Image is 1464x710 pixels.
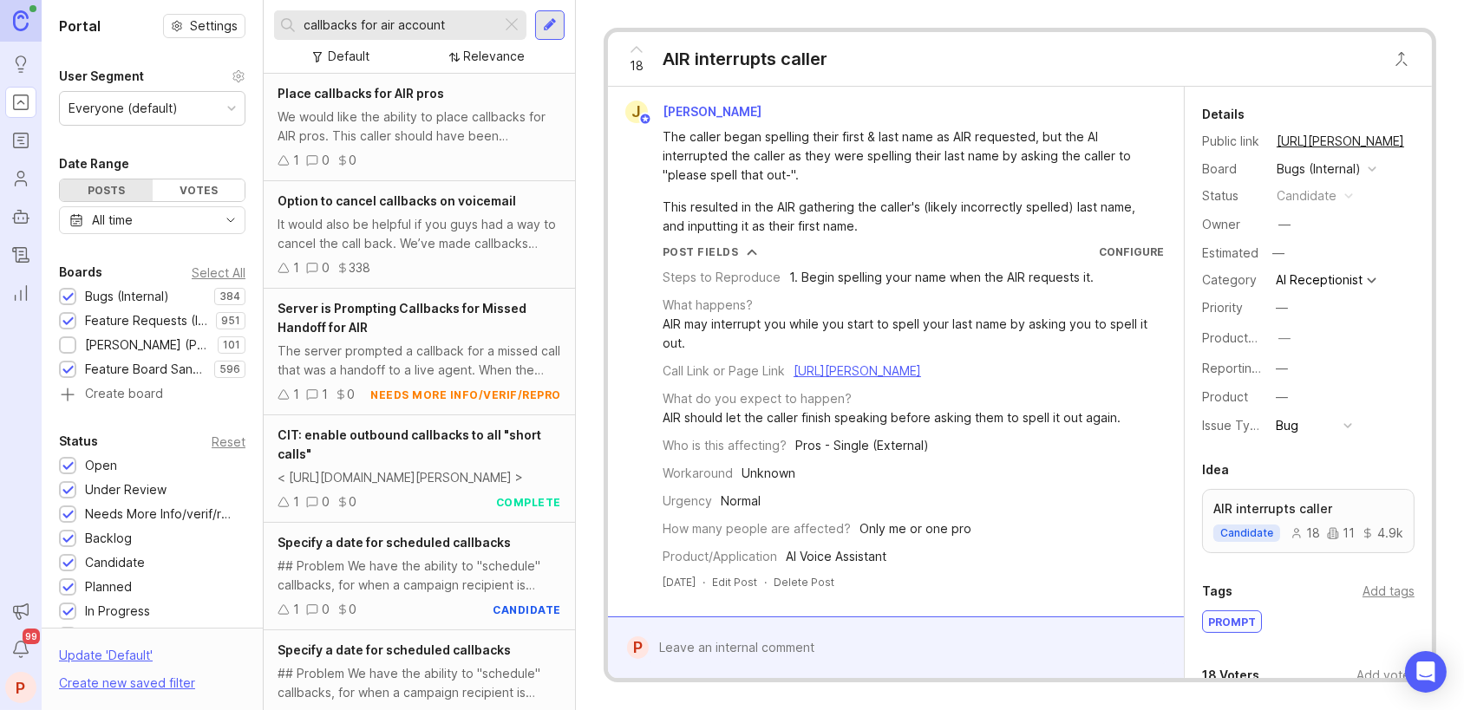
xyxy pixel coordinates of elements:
div: Idea [1202,459,1229,480]
div: < [URL][DOMAIN_NAME][PERSON_NAME] > [278,468,561,487]
div: What do you expect to happen? [663,389,852,408]
div: 0 [322,492,330,511]
div: Bug [1276,416,1298,435]
span: 18 [630,56,644,75]
img: Canny Home [13,10,29,30]
div: 338 [349,258,370,277]
label: Priority [1202,300,1243,315]
div: 1 [293,600,299,619]
div: 1 [293,151,299,170]
a: [DATE] [663,575,696,589]
label: Reporting Team [1202,361,1295,375]
div: We would like the ability to place callbacks for AIR pros. This caller should have been scheduled... [278,107,561,146]
div: Date Range [59,153,129,174]
div: Status [1202,186,1263,205]
div: Delete Post [774,575,834,589]
button: Announcements [5,596,36,627]
div: Update ' Default ' [59,646,153,674]
div: — [1276,388,1288,407]
div: 0 [322,258,330,277]
div: 4.9k [1362,527,1403,539]
div: prompt [1203,611,1261,632]
div: 0 [349,151,356,170]
p: 384 [219,290,240,303]
a: J[PERSON_NAME] [615,101,775,123]
a: [URL][PERSON_NAME] [1271,130,1409,153]
div: needs more info/verif/repro [371,388,562,402]
a: Option to cancel callbacks on voicemailIt would also be helpful if you guys had a way to cancel t... [264,181,575,289]
div: AI Receptionist [1276,274,1363,286]
div: 0 [349,600,356,619]
div: 1 [322,385,328,404]
div: Category [1202,270,1263,290]
a: Autopilot [5,201,36,232]
div: · [703,575,705,589]
label: Product [1202,389,1248,404]
div: Create new saved filter [59,674,195,693]
a: Users [5,163,36,194]
div: 0 [322,600,330,619]
div: Unknown [742,464,795,483]
div: Details [1202,104,1245,125]
span: CIT: enable outbound callbacks to all "short calls" [278,427,541,461]
div: Open [85,456,117,475]
div: Workaround [663,464,733,483]
div: Recently Released [85,626,194,645]
span: Specify a date for scheduled callbacks [278,642,511,657]
div: 18 Voters [1202,665,1259,686]
h1: Portal [59,16,101,36]
div: The server prompted a callback for a missed call that was a handoff to a live agent. When the age... [278,342,561,380]
div: Urgency [663,492,712,511]
div: Feature Requests (Internal) [85,311,207,330]
div: AIR should let the caller finish speaking before asking them to spell it out again. [663,408,1121,427]
div: Post Fields [663,244,739,259]
img: member badge [639,113,652,126]
div: How many people are affected? [663,519,851,538]
a: Create board [59,388,245,403]
div: Bugs (Internal) [85,287,169,306]
p: 951 [221,314,240,328]
div: complete [496,495,561,510]
div: Open Intercom Messenger [1405,651,1447,693]
div: Edit Post [712,575,757,589]
div: 1 [293,492,299,511]
div: Product/Application [663,547,777,566]
div: 0 [347,385,355,404]
button: Notifications [5,634,36,665]
button: Settings [163,14,245,38]
div: Public link [1202,132,1263,151]
div: Board [1202,160,1263,179]
div: 0 [349,492,356,511]
svg: toggle icon [217,213,245,227]
div: Only me or one pro [859,519,971,538]
div: Tags [1202,581,1232,602]
a: Configure [1099,245,1164,258]
span: Option to cancel callbacks on voicemail [278,193,516,208]
div: P [627,636,649,659]
div: Steps to Reproduce [663,268,781,287]
div: [PERSON_NAME] (Public) [85,335,209,355]
div: Candidate [85,553,145,572]
div: Planned [85,577,132,596]
div: The caller began spelling their first & last name as AIR requested, but the AI interrupted the ca... [663,127,1149,185]
a: Place callbacks for AIR prosWe would like the ability to place callbacks for AIR pros. This calle... [264,74,575,181]
div: Pros - Single (External) [795,436,929,455]
div: Reset [212,437,245,446]
div: — [1276,298,1288,317]
a: CIT: enable outbound callbacks to all "short calls"< [URL][DOMAIN_NAME][PERSON_NAME] >100complete [264,415,575,523]
div: All time [92,211,133,230]
time: [DATE] [663,576,696,589]
span: 99 [23,629,40,644]
div: Posts [60,179,153,201]
div: J [625,101,648,123]
span: Specify a date for scheduled callbacks [278,535,511,550]
div: 1. Begin spelling your name when the AIR requests it. [789,268,1094,287]
label: ProductboardID [1202,330,1294,345]
div: AI Voice Assistant [786,547,886,566]
div: Owner [1202,215,1263,234]
div: — [1276,359,1288,378]
button: ProductboardID [1273,327,1296,349]
label: Issue Type [1202,418,1265,433]
div: Select All [192,268,245,277]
